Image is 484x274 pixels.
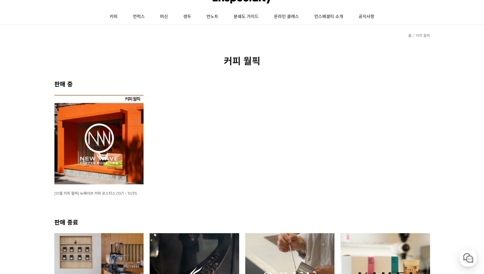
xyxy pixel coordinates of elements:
a: 커피 [102,9,125,24]
a: 홈 [2,193,40,209]
h2: 커피 월픽 [54,54,430,67]
img: [10월 커피 월픽] 뉴웨이브 커피 로스터스 (10/1 ~ 10/31) [54,95,144,184]
span: 설정 [94,203,102,207]
a: 언스페셜티 소개 [307,9,351,24]
a: 생두 [176,9,199,24]
a: [10월 커피 월픽] 뉴웨이브 커피 로스터스 (10/1 ~ 10/31) [54,191,137,196]
a: 홈 [408,33,412,38]
span: 대화 [56,203,63,208]
span: 홈 [19,203,23,207]
a: 대화 [40,193,79,209]
h2: 판매 종료 [54,218,430,226]
h2: 판매 중 [54,79,430,88]
a: 설정 [79,193,117,209]
a: 머신 [152,9,176,24]
a: 온라인 클래스 [266,9,307,24]
a: 커피 월픽 [416,33,430,38]
a: 언럭스 [125,9,152,24]
a: 공지사항 [351,9,382,24]
a: 언노트 [199,9,226,24]
a: 분쇄도 가이드 [226,9,266,24]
